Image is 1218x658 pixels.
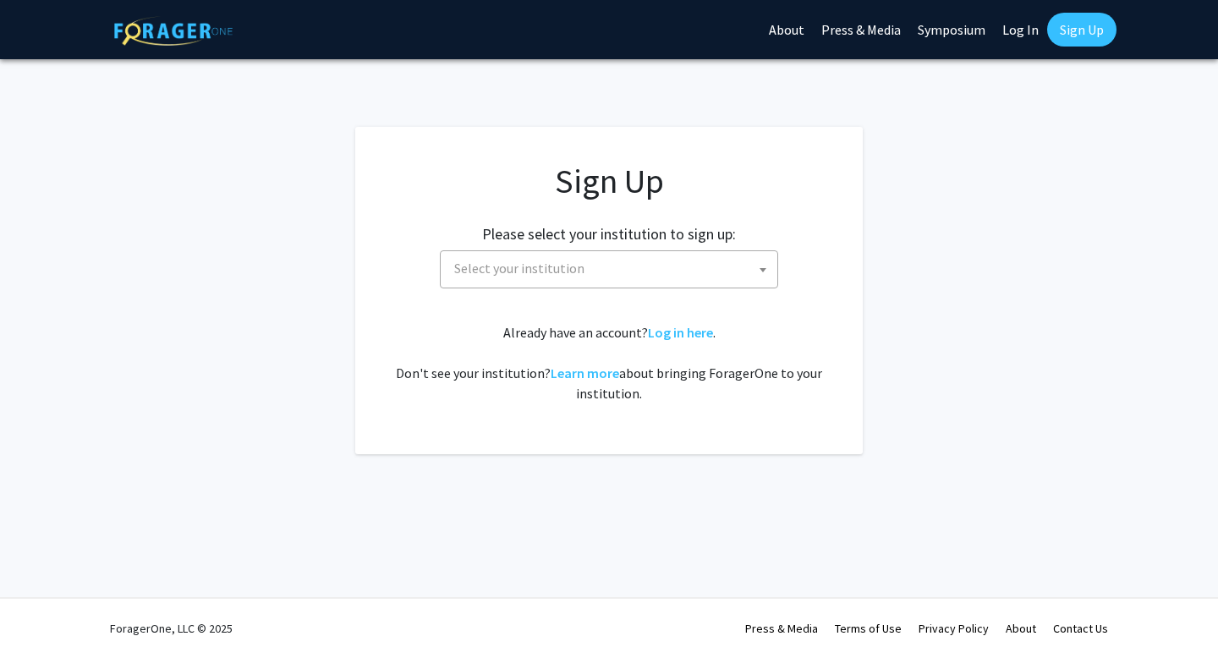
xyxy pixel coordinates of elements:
[1006,621,1036,636] a: About
[389,322,829,403] div: Already have an account? . Don't see your institution? about bringing ForagerOne to your institut...
[110,599,233,658] div: ForagerOne, LLC © 2025
[440,250,778,288] span: Select your institution
[114,16,233,46] img: ForagerOne Logo
[447,251,777,286] span: Select your institution
[919,621,989,636] a: Privacy Policy
[1053,621,1108,636] a: Contact Us
[389,161,829,201] h1: Sign Up
[835,621,902,636] a: Terms of Use
[482,225,736,244] h2: Please select your institution to sign up:
[454,260,584,277] span: Select your institution
[1047,13,1116,47] a: Sign Up
[745,621,818,636] a: Press & Media
[648,324,713,341] a: Log in here
[551,365,619,381] a: Learn more about bringing ForagerOne to your institution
